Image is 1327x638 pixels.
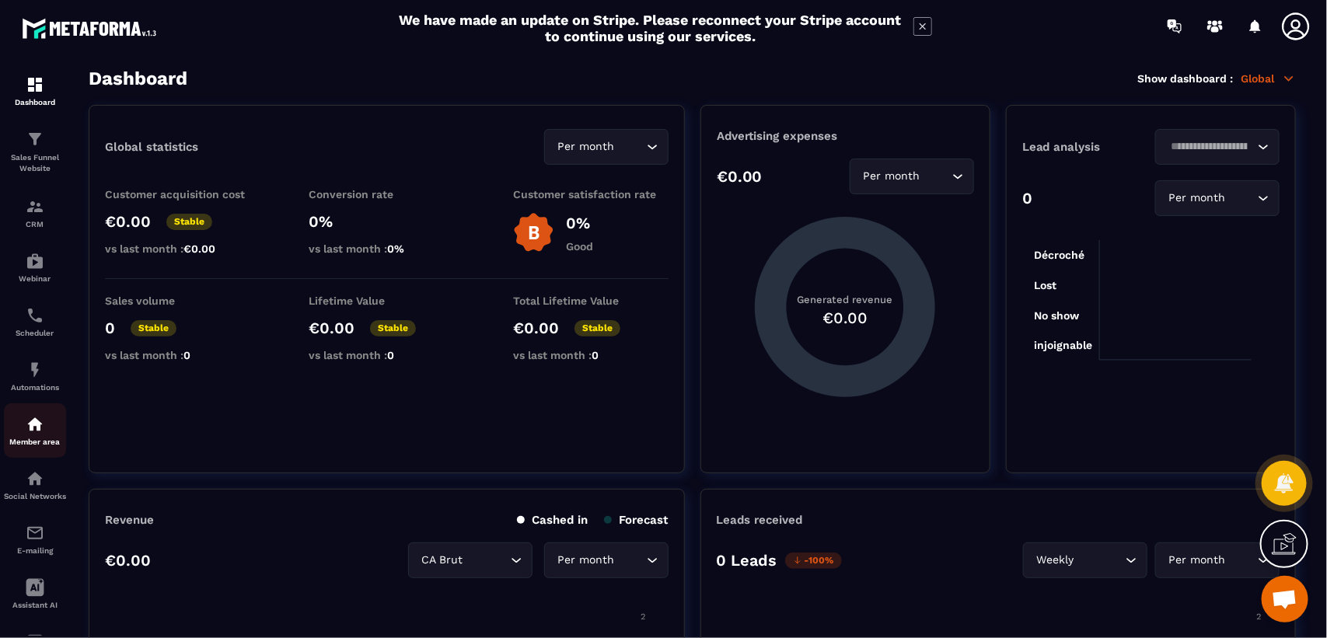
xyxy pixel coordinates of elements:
input: Search for option [1165,138,1254,155]
h3: Dashboard [89,68,187,89]
p: Stable [166,214,212,230]
input: Search for option [618,138,643,155]
a: social-networksocial-networkSocial Networks [4,458,66,512]
div: Search for option [1155,542,1280,578]
p: Webinar [4,274,66,283]
span: Per month [860,168,924,185]
p: Global [1241,71,1296,85]
p: €0.00 [309,319,354,337]
input: Search for option [924,168,948,185]
p: 0% [309,212,464,231]
p: Conversion rate [309,188,464,200]
p: Stable [131,320,176,336]
span: 0 [592,349,599,361]
img: formation [26,197,44,216]
p: Cashed in [517,513,588,527]
p: 0 [1022,189,1032,207]
p: 0 [105,319,115,337]
p: E-mailing [4,546,66,555]
p: Revenue [105,513,154,527]
div: Search for option [1023,542,1147,578]
input: Search for option [1229,552,1254,569]
p: €0.00 [717,167,763,186]
p: Lifetime Value [309,295,464,307]
p: Scheduler [4,329,66,337]
img: scheduler [26,306,44,325]
a: automationsautomationsMember area [4,403,66,458]
p: Customer satisfaction rate [513,188,669,200]
p: -100% [785,553,842,569]
img: automations [26,252,44,270]
p: Global statistics [105,140,198,154]
p: Advertising expenses [717,129,974,143]
span: €0.00 [183,242,215,255]
p: Good [566,240,593,253]
div: Ouvrir le chat [1262,576,1308,622]
div: Search for option [850,159,974,194]
p: 0% [566,214,593,232]
tspan: injoignable [1035,339,1093,352]
p: Sales Funnel Website [4,152,66,174]
p: Total Lifetime Value [513,295,669,307]
div: Search for option [1155,180,1280,216]
p: vs last month : [105,349,260,361]
span: Per month [1165,552,1229,569]
input: Search for option [618,552,643,569]
p: vs last month : [309,349,464,361]
p: Show dashboard : [1137,72,1233,85]
img: formation [26,130,44,148]
tspan: No show [1035,309,1081,322]
div: Search for option [544,542,669,578]
p: Member area [4,438,66,446]
input: Search for option [1229,190,1254,207]
div: Search for option [1155,129,1280,165]
p: Lead analysis [1022,140,1151,154]
span: Per month [1165,190,1229,207]
p: CRM [4,220,66,228]
p: Stable [574,320,620,336]
a: formationformationCRM [4,186,66,240]
img: formation [26,75,44,94]
p: Dashboard [4,98,66,106]
input: Search for option [466,552,507,569]
tspan: 2 [1256,612,1261,622]
a: formationformationDashboard [4,64,66,118]
p: Social Networks [4,492,66,500]
span: 0 [387,349,394,361]
input: Search for option [1077,552,1122,569]
span: 0 [183,349,190,361]
h2: We have made an update on Stripe. Please reconnect your Stripe account to continue using our serv... [396,12,906,44]
p: vs last month : [309,242,464,255]
a: automationsautomationsWebinar [4,240,66,295]
a: formationformationSales Funnel Website [4,118,66,186]
p: €0.00 [105,551,151,570]
tspan: 2 [641,612,646,622]
p: Forecast [604,513,669,527]
p: Stable [370,320,416,336]
span: Per month [554,138,618,155]
p: Sales volume [105,295,260,307]
p: Automations [4,383,66,392]
p: vs last month : [513,349,669,361]
p: Assistant AI [4,601,66,609]
a: automationsautomationsAutomations [4,349,66,403]
div: Search for option [544,129,669,165]
span: Per month [554,552,618,569]
span: CA Brut [418,552,466,569]
p: Leads received [717,513,803,527]
span: 0% [387,242,404,255]
p: €0.00 [513,319,559,337]
tspan: Lost [1035,279,1057,291]
span: Weekly [1033,552,1077,569]
a: schedulerschedulerScheduler [4,295,66,349]
div: Search for option [408,542,533,578]
img: email [26,524,44,542]
img: logo [22,14,162,43]
img: automations [26,415,44,434]
p: €0.00 [105,212,151,231]
tspan: Décroché [1035,249,1085,261]
p: vs last month : [105,242,260,255]
p: Customer acquisition cost [105,188,260,200]
a: emailemailE-mailing [4,512,66,567]
p: 0 Leads [717,551,777,570]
